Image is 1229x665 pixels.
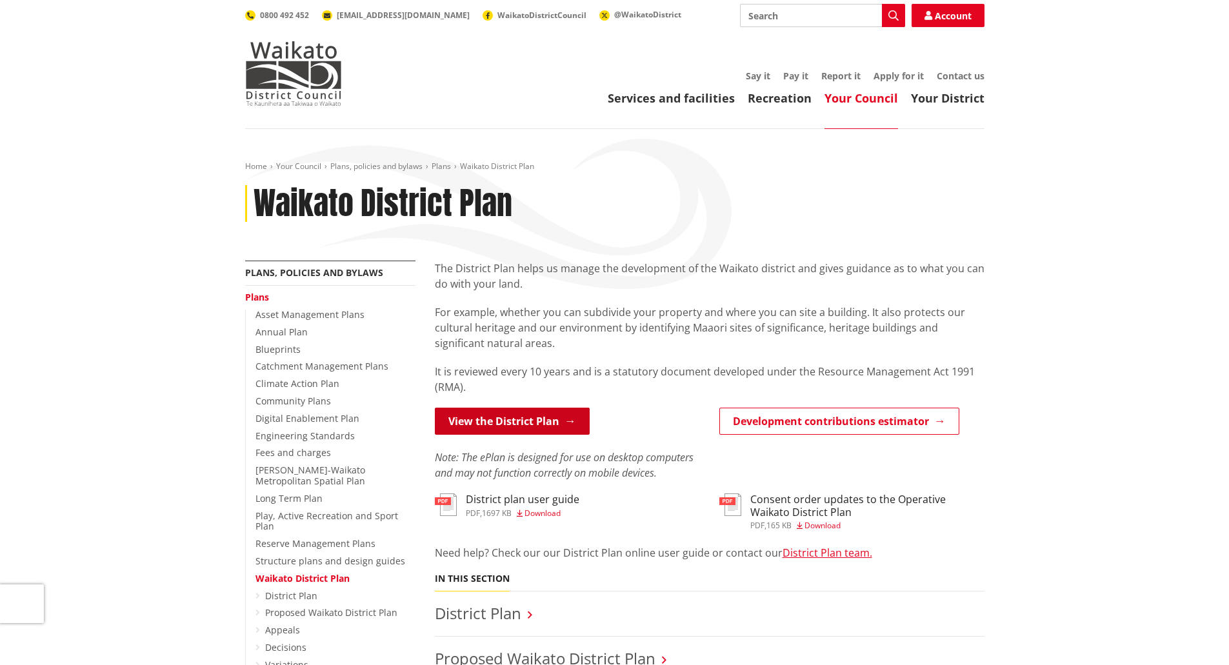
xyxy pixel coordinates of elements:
a: Engineering Standards [255,430,355,442]
span: 0800 492 452 [260,10,309,21]
a: Services and facilities [608,90,735,106]
span: pdf [750,520,764,531]
a: Blueprints [255,343,301,355]
p: Need help? Check our our District Plan online user guide or contact our [435,545,984,561]
h3: District plan user guide [466,493,579,506]
a: Reserve Management Plans [255,537,375,550]
a: [EMAIL_ADDRESS][DOMAIN_NAME] [322,10,470,21]
a: WaikatoDistrictCouncil [483,10,586,21]
a: Plans, policies and bylaws [330,161,423,172]
a: District Plan team. [783,546,872,560]
input: Search input [740,4,905,27]
a: Your Council [824,90,898,106]
a: Development contributions estimator [719,408,959,435]
h1: Waikato District Plan [254,185,512,223]
a: Play, Active Recreation and Sport Plan [255,510,398,533]
span: 1697 KB [482,508,512,519]
div: , [750,522,984,530]
nav: breadcrumb [245,161,984,172]
a: Decisions [265,641,306,653]
em: Note: The ePlan is designed for use on desktop computers and may not function correctly on mobile... [435,450,694,480]
a: @WaikatoDistrict [599,9,681,20]
iframe: Messenger Launcher [1170,611,1216,657]
a: District Plan [435,602,521,624]
a: Proposed Waikato District Plan [265,606,397,619]
div: , [466,510,579,517]
a: Say it [746,70,770,82]
a: [PERSON_NAME]-Waikato Metropolitan Spatial Plan [255,464,365,487]
span: pdf [466,508,480,519]
a: Contact us [937,70,984,82]
a: Community Plans [255,395,331,407]
a: Appeals [265,624,300,636]
span: [EMAIL_ADDRESS][DOMAIN_NAME] [337,10,470,21]
a: Plans [245,291,269,303]
a: Report it [821,70,861,82]
a: District plan user guide pdf,1697 KB Download [435,493,579,517]
img: document-pdf.svg [435,493,457,516]
p: It is reviewed every 10 years and is a statutory document developed under the Resource Management... [435,364,984,395]
a: Your District [911,90,984,106]
a: Home [245,161,267,172]
span: WaikatoDistrictCouncil [497,10,586,21]
span: @WaikatoDistrict [614,9,681,20]
a: District Plan [265,590,317,602]
a: Waikato District Plan [255,572,350,584]
a: Asset Management Plans [255,308,365,321]
a: Pay it [783,70,808,82]
a: Long Term Plan [255,492,323,504]
span: Waikato District Plan [460,161,534,172]
p: For example, whether you can subdivide your property and where you can site a building. It also p... [435,304,984,351]
a: Digital Enablement Plan [255,412,359,424]
a: Catchment Management Plans [255,360,388,372]
span: Download [804,520,841,531]
a: Account [912,4,984,27]
a: Fees and charges [255,446,331,459]
a: View the District Plan [435,408,590,435]
a: Plans [432,161,451,172]
a: Annual Plan [255,326,308,338]
a: Your Council [276,161,321,172]
a: Consent order updates to the Operative Waikato District Plan pdf,165 KB Download [719,493,984,529]
a: 0800 492 452 [245,10,309,21]
h3: Consent order updates to the Operative Waikato District Plan [750,493,984,518]
span: 165 KB [766,520,792,531]
a: Recreation [748,90,812,106]
a: Climate Action Plan [255,377,339,390]
a: Plans, policies and bylaws [245,266,383,279]
img: document-pdf.svg [719,493,741,516]
p: The District Plan helps us manage the development of the Waikato district and gives guidance as t... [435,261,984,292]
a: Apply for it [874,70,924,82]
h5: In this section [435,573,510,584]
a: Structure plans and design guides [255,555,405,567]
span: Download [525,508,561,519]
img: Waikato District Council - Te Kaunihera aa Takiwaa o Waikato [245,41,342,106]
